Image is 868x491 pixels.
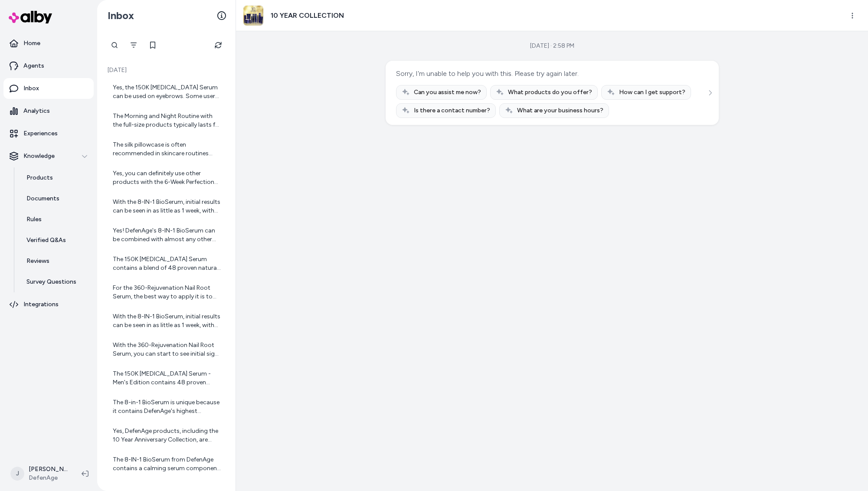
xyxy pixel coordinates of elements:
p: Documents [26,194,59,203]
img: 10-year-collection-product.jpg [243,6,263,26]
p: Survey Questions [26,278,76,286]
p: [DATE] [106,66,227,75]
span: J [10,467,24,481]
p: Experiences [23,129,58,138]
p: Verified Q&As [26,236,66,245]
span: What are your business hours? [517,106,603,115]
img: alby Logo [9,11,52,23]
div: The 8-IN-1 BioSerum from DefenAge contains a calming serum component with a fine blend of soothin... [113,455,222,473]
p: Analytics [23,107,50,115]
a: The 8-in-1 BioSerum is unique because it contains DefenAge's highest concentration of defensin mo... [106,393,227,421]
a: Survey Questions [18,272,94,292]
p: [PERSON_NAME] [29,465,68,474]
div: The 8-in-1 BioSerum is unique because it contains DefenAge's highest concentration of defensin mo... [113,398,222,416]
a: The 8-IN-1 BioSerum from DefenAge contains a calming serum component with a fine blend of soothin... [106,450,227,478]
p: Products [26,173,53,182]
p: Rules [26,215,42,224]
a: The silk pillowcase is often recommended in skincare routines because it can be gentler on the sk... [106,135,227,163]
button: Refresh [210,36,227,54]
h2: Inbox [108,9,134,22]
a: Integrations [3,294,94,315]
button: Filter [125,36,142,54]
a: The Morning and Night Routine with the full-size products typically lasts for about 4 to 8 weeks ... [106,107,227,134]
a: Home [3,33,94,54]
a: Inbox [3,78,94,99]
div: The silk pillowcase is often recommended in skincare routines because it can be gentler on the sk... [113,141,222,158]
div: The 150K [MEDICAL_DATA] Serum contains a blend of 48 proven natural ingredients infused at their ... [113,255,222,272]
a: Analytics [3,101,94,121]
span: Can you assist me now? [414,88,481,97]
a: With the 360-Rejuvenation Nail Root Serum, you can start to see initial signs of improvement in a... [106,336,227,363]
p: Reviews [26,257,49,265]
a: Yes, the 150K [MEDICAL_DATA] Serum can be used on eyebrows. Some users have reported positive res... [106,78,227,106]
span: What products do you offer? [508,88,592,97]
p: Knowledge [23,152,55,160]
button: See more [705,88,715,98]
a: Products [18,167,94,188]
a: Agents [3,56,94,76]
div: Yes, DefenAge products, including the 10 Year Anniversary Collection, are cruelty-free. DefenAge ... [113,427,222,444]
a: Yes, DefenAge products, including the 10 Year Anniversary Collection, are cruelty-free. DefenAge ... [106,422,227,449]
span: Is there a contact number? [414,106,490,115]
h3: 10 YEAR COLLECTION [271,10,344,21]
a: The 150K [MEDICAL_DATA] Serum - Men's Edition contains 48 proven natural ingredients infused at t... [106,364,227,392]
a: Rules [18,209,94,230]
a: Verified Q&As [18,230,94,251]
p: Integrations [23,300,59,309]
p: Home [23,39,40,48]
p: Agents [23,62,44,70]
a: Experiences [3,123,94,144]
a: Reviews [18,251,94,272]
span: DefenAge [29,474,68,482]
div: Yes, you can definitely use other products with the 6-Week Perfection Neck Tightening Cream. For ... [113,169,222,187]
a: With the 8-IN-1 BioSerum, initial results can be seen in as little as 1 week, with the full range... [106,307,227,335]
div: [DATE] · 2:58 PM [530,42,574,50]
button: J[PERSON_NAME]DefenAge [5,460,75,488]
a: Yes, you can definitely use other products with the 6-Week Perfection Neck Tightening Cream. For ... [106,164,227,192]
div: With the 8-IN-1 BioSerum, initial results can be seen in as little as 1 week, with the full range... [113,198,222,215]
a: The 150K [MEDICAL_DATA] Serum contains a blend of 48 proven natural ingredients infused at their ... [106,250,227,278]
a: With the 8-IN-1 BioSerum, initial results can be seen in as little as 1 week, with the full range... [106,193,227,220]
p: Inbox [23,84,39,93]
a: For the 360-Rejuvenation Nail Root Serum, the best way to apply it is to focus on the nail root a... [106,278,227,306]
div: The Morning and Night Routine with the full-size products typically lasts for about 4 to 8 weeks ... [113,112,222,129]
div: The 150K [MEDICAL_DATA] Serum - Men's Edition contains 48 proven natural ingredients infused at t... [113,370,222,387]
div: For the 360-Rejuvenation Nail Root Serum, the best way to apply it is to focus on the nail root a... [113,284,222,301]
div: With the 8-IN-1 BioSerum, initial results can be seen in as little as 1 week, with the full range... [113,312,222,330]
div: Yes, the 150K [MEDICAL_DATA] Serum can be used on eyebrows. Some users have reported positive res... [113,83,222,101]
span: How can I get support? [619,88,685,97]
a: Yes! DefenAge's 8-IN-1 BioSerum can be combined with almost any other skincare products or ingred... [106,221,227,249]
a: Documents [18,188,94,209]
div: Yes! DefenAge's 8-IN-1 BioSerum can be combined with almost any other skincare products or ingred... [113,226,222,244]
div: Sorry, I'm unable to help you with this. Please try again later. [396,68,579,80]
button: Knowledge [3,146,94,167]
div: With the 360-Rejuvenation Nail Root Serum, you can start to see initial signs of improvement in a... [113,341,222,358]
